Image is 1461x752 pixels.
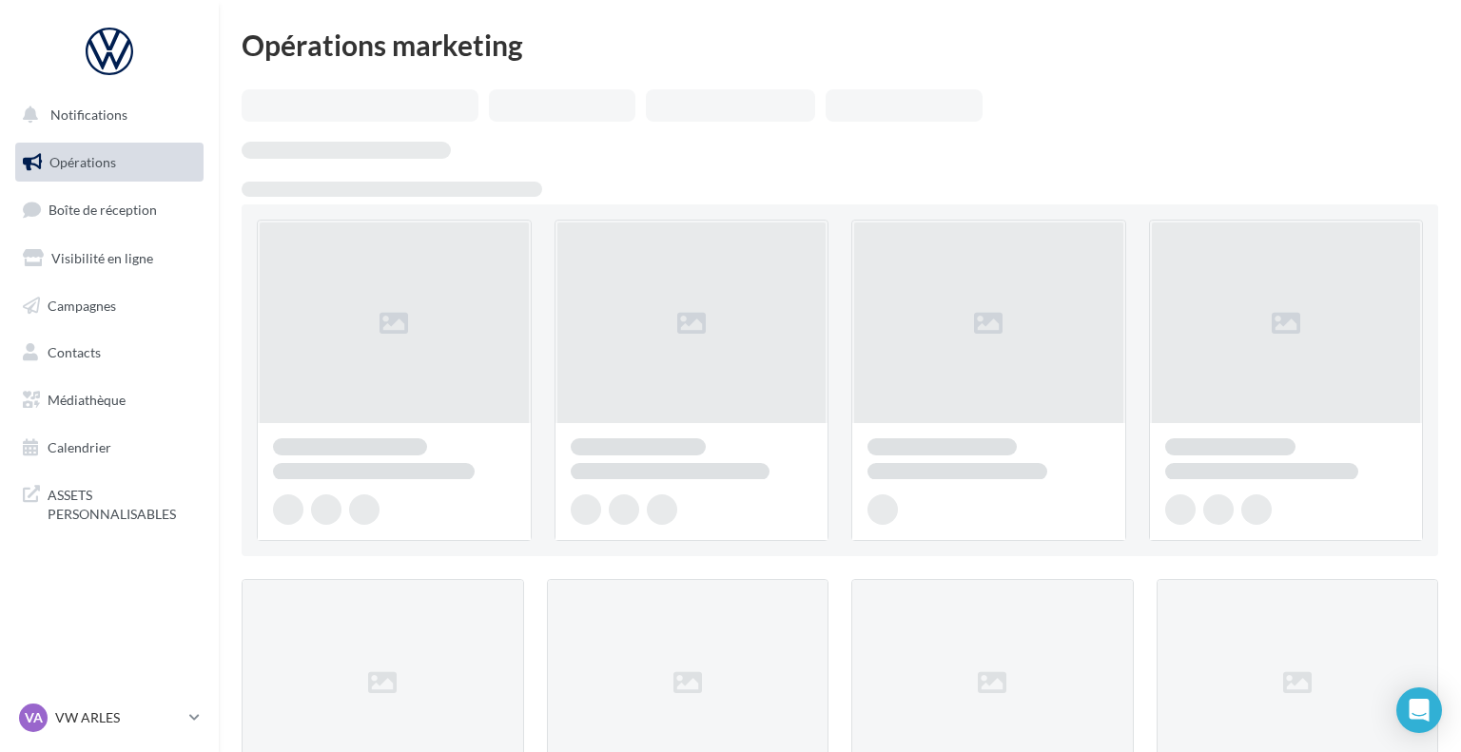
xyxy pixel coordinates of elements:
a: Calendrier [11,428,207,468]
a: Opérations [11,143,207,183]
span: ASSETS PERSONNALISABLES [48,482,196,523]
span: Boîte de réception [49,202,157,218]
span: Visibilité en ligne [51,250,153,266]
span: Calendrier [48,439,111,455]
span: Contacts [48,344,101,360]
span: VA [25,708,43,727]
a: Boîte de réception [11,189,207,230]
a: Médiathèque [11,380,207,420]
p: VW ARLES [55,708,182,727]
a: Visibilité en ligne [11,239,207,279]
div: Opérations marketing [242,30,1438,59]
span: Campagnes [48,297,116,313]
a: VA VW ARLES [15,700,204,736]
div: Open Intercom Messenger [1396,687,1442,733]
span: Médiathèque [48,392,126,408]
span: Opérations [49,154,116,170]
a: ASSETS PERSONNALISABLES [11,474,207,530]
a: Contacts [11,333,207,373]
span: Notifications [50,106,127,123]
a: Campagnes [11,286,207,326]
button: Notifications [11,95,200,135]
